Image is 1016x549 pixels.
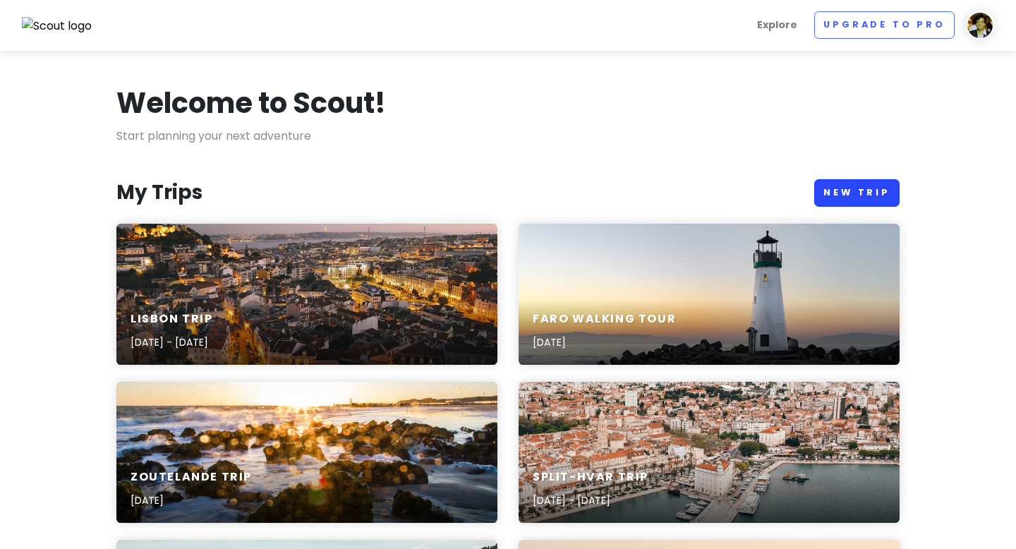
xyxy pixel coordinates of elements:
h6: Zoutelande Trip [131,470,252,485]
h1: Welcome to Scout! [116,85,386,121]
a: aerial view of village housesLisbon Trip[DATE] - [DATE] [116,224,497,365]
img: User profile [966,11,994,40]
p: [DATE] - [DATE] [533,493,648,508]
p: [DATE] [131,493,252,508]
a: lighthouse near body of waterFaro Walking Tour[DATE] [519,224,900,365]
h6: Split-Hvar Trip [533,470,648,485]
a: New Trip [814,179,900,207]
a: Upgrade to Pro [814,11,955,39]
h3: My Trips [116,180,202,205]
h6: Lisbon Trip [131,312,213,327]
a: rocks on body of water during daytimeZoutelande Trip[DATE] [116,382,497,523]
p: [DATE] - [DATE] [131,334,213,350]
a: Explore [751,11,803,39]
p: [DATE] [533,334,676,350]
img: Scout logo [22,17,92,35]
h6: Faro Walking Tour [533,312,676,327]
p: Start planning your next adventure [116,127,900,145]
a: aerial view of building near body of waterSplit-Hvar Trip[DATE] - [DATE] [519,382,900,523]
